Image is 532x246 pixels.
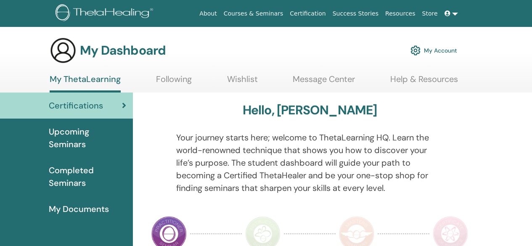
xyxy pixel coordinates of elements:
a: Message Center [293,74,355,90]
a: Certification [286,6,329,21]
span: Certifications [49,99,103,112]
a: My ThetaLearning [50,74,121,93]
p: Your journey starts here; welcome to ThetaLearning HQ. Learn the world-renowned technique that sh... [176,131,444,194]
a: Store [419,6,441,21]
a: My Account [410,41,457,60]
span: Upcoming Seminars [49,125,126,151]
img: logo.png [56,4,156,23]
a: Help & Resources [390,74,458,90]
a: Following [156,74,192,90]
h3: My Dashboard [80,43,166,58]
img: generic-user-icon.jpg [50,37,77,64]
span: Completed Seminars [49,164,126,189]
a: Success Stories [329,6,382,21]
img: cog.svg [410,43,421,58]
span: My Documents [49,203,109,215]
a: About [196,6,220,21]
a: Courses & Seminars [220,6,287,21]
h3: Hello, [PERSON_NAME] [243,103,377,118]
a: Resources [382,6,419,21]
a: Wishlist [227,74,258,90]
